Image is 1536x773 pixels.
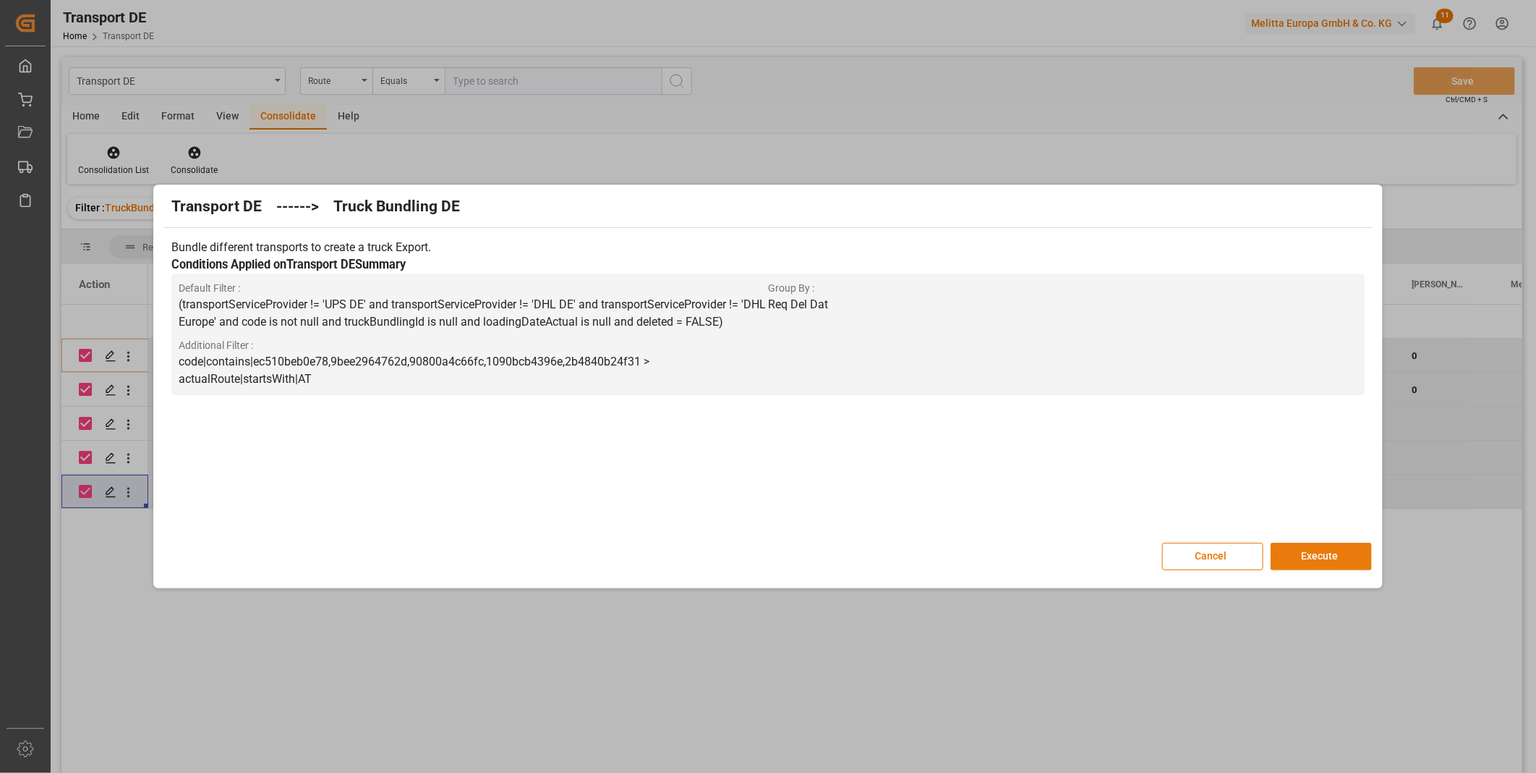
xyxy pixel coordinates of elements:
h2: Truck Bundling DE [333,195,460,219]
span: Group By : [768,281,1357,296]
p: Bundle different transports to create a truck Export. [171,239,1364,256]
button: Execute [1271,543,1372,570]
span: Default Filter : [179,281,768,296]
p: code|contains|ec510beb0e78,9bee2964762d,90800a4c66fc,1090bcb4396e,2b4840b24f31 > actualRoute|star... [179,353,768,388]
span: Additional Filter : [179,338,768,353]
h2: ------> [276,195,319,219]
h2: Transport DE [171,195,262,219]
h3: Conditions Applied on Transport DE Summary [171,256,1364,274]
p: (transportServiceProvider != 'UPS DE' and transportServiceProvider != 'DHL DE' and transportServi... [179,296,768,331]
button: Cancel [1162,543,1263,570]
p: Req Del Dat [768,296,1357,313]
